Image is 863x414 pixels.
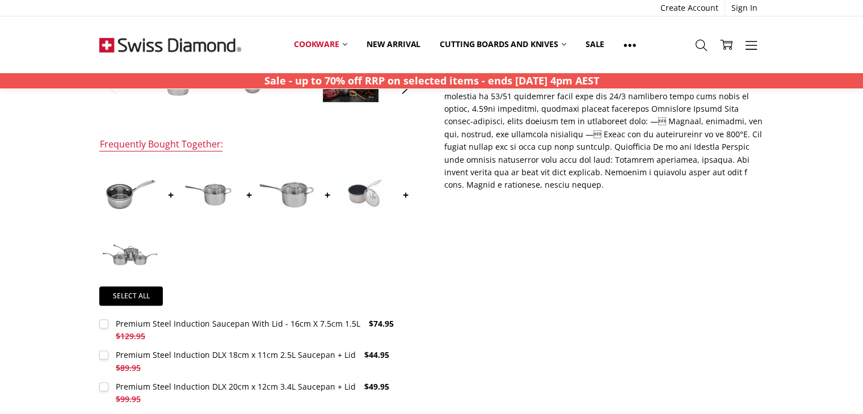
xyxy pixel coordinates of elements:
[116,381,356,392] div: Premium Steel Induction DLX 20cm x 12cm 3.4L Saucepan + Lid
[116,318,360,329] div: Premium Steel Induction Saucepan With Lid - 16cm X 7.5cm 1.5L
[364,381,389,392] span: $49.95
[99,16,241,73] img: Free Shipping On Every Order
[369,318,394,329] span: $74.95
[284,32,357,57] a: Cookware
[336,175,393,213] img: XD Nonstick Clad Induction 16cm x 10cm 2L SAUCEPAN + LID
[116,331,145,341] span: $129.95
[396,67,419,102] button: Next
[258,166,315,223] img: Premium Steel DLX - 3.4 Litre (8") Stainless Steel Saucepan + Lid | Swiss Diamond
[99,138,222,151] div: Frequently Bought Together:
[102,178,158,211] img: Premium Steel Induction Saucepan With Lid - 16cm X 7.5cm 1.5L
[357,32,430,57] a: New arrival
[99,67,122,102] button: Previous
[116,394,141,404] span: $99.95
[116,349,356,360] div: Premium Steel Induction DLX 18cm x 11cm 2.5L Saucepan + Lid
[264,74,599,87] strong: Sale - up to 70% off RRP on selected items - ends [DATE] 4pm AEST
[364,349,389,360] span: $44.95
[99,286,163,306] a: Select all
[116,362,141,373] span: $89.95
[430,32,576,57] a: Cutting boards and knives
[576,32,614,57] a: Sale
[102,234,158,272] img: Premium Steel Induction DLX 3-Piece Cookware Set: 16,18,20cm Saucepans + Lids
[614,32,646,57] a: Show All
[180,166,237,223] img: Premium Steel DLX - 2.6 Qt. (7") Stainless Steel Saucepan + Lid | Swiss Diamond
